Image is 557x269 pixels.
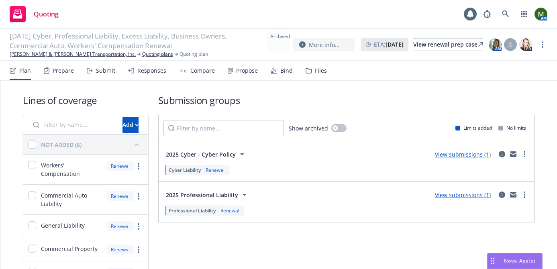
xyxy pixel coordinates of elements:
div: Renewal [107,221,134,231]
div: View renewal prep case [413,39,483,51]
a: Quoting plans [142,51,173,58]
button: 2025 Cyber - Cyber Policy [163,146,249,162]
img: photo [489,38,502,51]
a: more [520,190,529,200]
button: NOT ADDED (6) [41,138,143,151]
span: 2025 Professional Liability [166,191,238,199]
a: circleInformation [497,190,507,200]
a: mail [508,149,518,159]
span: Commercial Property [41,245,98,253]
div: Prepare [53,67,74,74]
input: Filter by name... [28,117,118,133]
div: No limits [498,124,526,131]
div: Files [315,67,327,74]
span: Quoting [34,11,59,17]
a: mail [508,190,518,200]
a: View renewal prep case [413,38,483,51]
a: more [134,192,143,201]
div: Responses [137,67,166,74]
span: Workers' Compensation [41,161,102,178]
a: Quoting [6,3,62,25]
span: Show archived [289,124,328,132]
h1: Submission groups [158,94,535,107]
a: Switch app [516,6,532,22]
div: Compare [190,67,215,74]
button: Nova Assist [487,253,543,269]
a: View submissions (1) [435,191,491,199]
a: Search [498,6,514,22]
a: more [134,245,143,255]
div: Plan [19,67,31,74]
div: Limits added [455,124,492,131]
a: Report a Bug [479,6,495,22]
h1: Lines of coverage [23,94,149,107]
span: [DATE] Cyber, Professional Liability, Excess Liability, Business Owners, Commercial Auto, Workers... [10,31,264,51]
span: ETA : [374,40,404,49]
div: Drag to move [488,253,498,269]
span: 2025 Cyber - Cyber Policy [166,150,236,159]
img: photo [519,38,532,51]
div: Renewal [107,161,134,171]
span: General Liability [41,221,85,230]
div: Renewal [107,191,134,201]
a: View submissions (1) [435,151,491,158]
a: more [538,40,547,49]
span: Archived [270,33,286,40]
span: More info... [309,41,340,49]
a: [PERSON_NAME] & [PERSON_NAME] Transportation, Inc. [10,51,136,58]
div: Renewal [219,207,241,214]
a: more [520,149,529,159]
button: More info... [293,38,355,51]
div: Renewal [204,167,226,173]
span: Commercial Auto Liability [41,191,102,208]
div: NOT ADDED (6) [41,141,82,149]
input: Filter by name... [163,120,284,136]
img: photo [535,8,547,20]
div: Add [122,117,139,132]
span: Cyber Liability [169,167,201,173]
div: Propose [236,67,258,74]
div: Renewal [107,245,134,255]
div: Submit [96,67,115,74]
span: Quoting plan [180,51,208,58]
div: Bind [280,67,293,74]
a: circleInformation [497,149,507,159]
a: more [134,222,143,231]
span: Professional Liability [169,207,216,214]
a: more [134,161,143,171]
strong: [DATE] [386,41,404,48]
button: Add [122,117,139,133]
button: 2025 Professional Liability [163,187,252,203]
span: Nova Assist [504,257,536,264]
